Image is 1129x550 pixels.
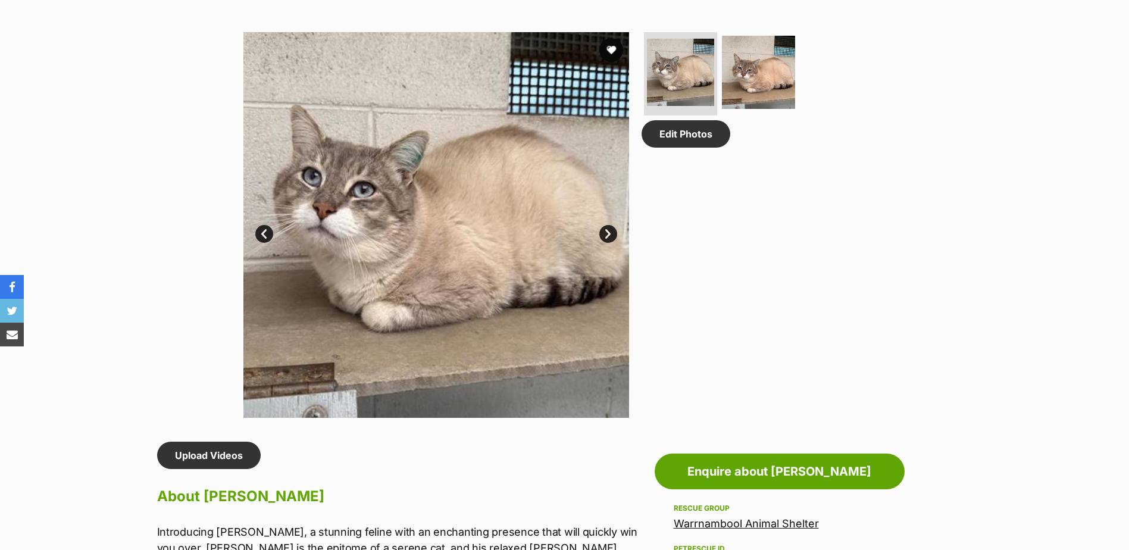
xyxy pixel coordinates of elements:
[157,483,649,510] h2: About [PERSON_NAME]
[647,39,714,106] img: Photo of Stewart
[642,120,730,148] a: Edit Photos
[157,442,261,469] a: Upload Videos
[655,454,905,489] a: Enquire about [PERSON_NAME]
[599,225,617,243] a: Next
[599,38,623,62] button: favourite
[674,517,819,530] a: Warrnambool Animal Shelter
[255,225,273,243] a: Prev
[243,32,629,418] img: Photo of Stewart
[674,504,886,513] div: Rescue group
[722,36,795,109] img: Photo of Stewart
